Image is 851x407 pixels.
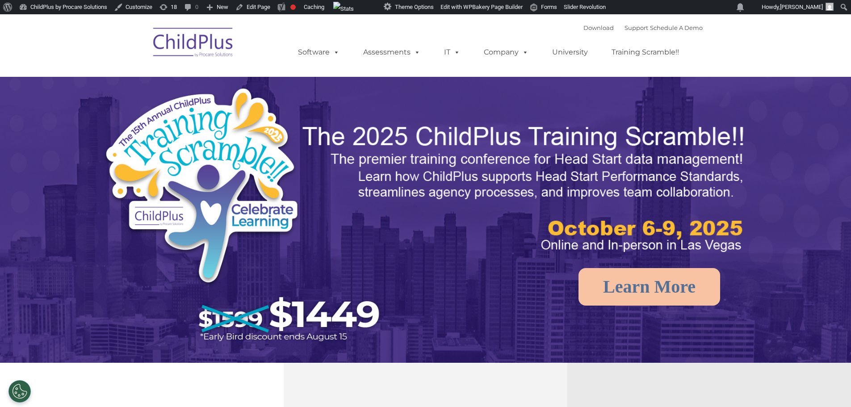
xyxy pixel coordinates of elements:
[8,380,31,403] button: Cookies Settings
[435,43,469,61] a: IT
[583,24,703,31] font: |
[583,24,614,31] a: Download
[625,24,648,31] a: Support
[149,21,238,66] img: ChildPlus by Procare Solutions
[780,4,823,10] span: [PERSON_NAME]
[475,43,537,61] a: Company
[354,43,429,61] a: Assessments
[579,268,720,306] a: Learn More
[564,4,606,10] span: Slider Revolution
[290,4,296,10] div: Needs improvement
[603,43,688,61] a: Training Scramble!!
[650,24,703,31] a: Schedule A Demo
[333,2,354,16] img: Views over 48 hours. Click for more Jetpack Stats.
[543,43,597,61] a: University
[289,43,348,61] a: Software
